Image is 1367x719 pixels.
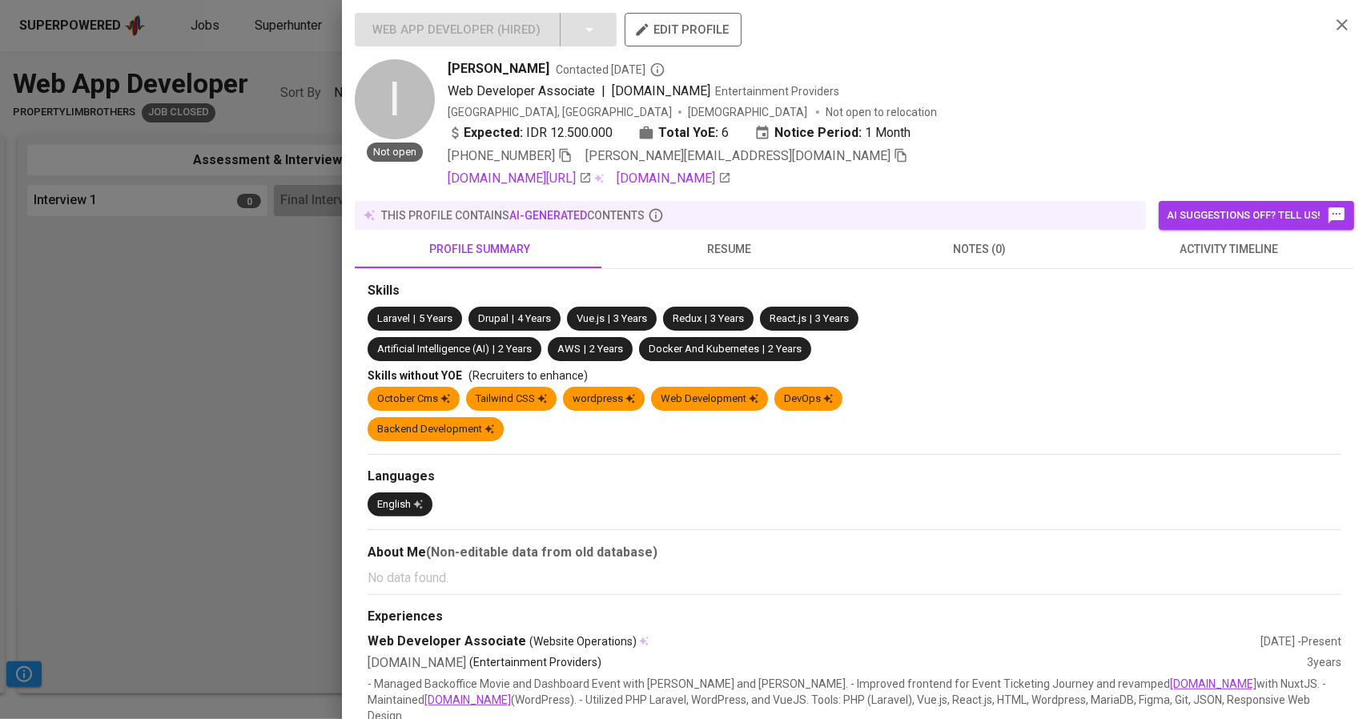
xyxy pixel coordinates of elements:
div: Web Developer Associate [368,633,1260,651]
span: Vue.js [577,312,605,324]
span: 6 [722,123,729,143]
span: Skills without YOE [368,369,462,382]
div: I [355,59,435,139]
a: edit profile [625,22,742,35]
span: Not open [367,145,423,160]
div: IDR 12.500.000 [448,123,613,143]
button: AI suggestions off? Tell us! [1159,201,1354,230]
span: Artificial Intelligence (AI) [377,343,489,355]
div: Experiences [368,608,1341,626]
div: 3 years [1307,654,1341,673]
p: No data found. [368,568,1341,588]
b: (Non-editable data from old database) [426,544,657,560]
div: 1 Month [754,123,911,143]
span: | [762,342,765,357]
span: Docker And Kubernetes [649,343,759,355]
span: | [810,311,812,327]
span: resume [614,239,845,259]
b: Total YoE: [658,123,718,143]
p: (Entertainment Providers) [469,654,601,673]
b: Expected: [464,123,523,143]
span: Web Developer Associate [448,83,595,98]
span: 2 Years [768,343,802,355]
span: profile summary [364,239,595,259]
span: 3 Years [613,312,647,324]
p: Not open to relocation [826,104,937,120]
a: [DOMAIN_NAME][URL] [448,169,592,188]
div: [GEOGRAPHIC_DATA], [GEOGRAPHIC_DATA] [448,104,672,120]
div: English [377,497,423,512]
span: 4 Years [517,312,551,324]
div: Languages [368,468,1341,486]
span: 2 Years [589,343,623,355]
a: [DOMAIN_NAME] [424,693,511,706]
span: [PHONE_NUMBER] [448,148,555,163]
span: AI suggestions off? Tell us! [1167,206,1346,225]
span: | [608,311,610,327]
span: 2 Years [498,343,532,355]
span: | [512,311,514,327]
span: AI-generated [509,209,587,222]
span: AWS [557,343,581,355]
span: React.js [770,312,806,324]
div: [DOMAIN_NAME] [368,654,1307,673]
b: Notice Period: [774,123,862,143]
span: 3 Years [710,312,744,324]
a: [DOMAIN_NAME] [1170,677,1256,690]
div: October Cms [377,392,450,407]
span: | [601,82,605,101]
span: | [584,342,586,357]
span: (Website Operations) [529,633,637,649]
svg: By Batam recruiter [649,62,665,78]
span: Entertainment Providers [715,85,839,98]
span: Redux [673,312,702,324]
div: [DATE] - Present [1260,633,1341,649]
span: [PERSON_NAME][EMAIL_ADDRESS][DOMAIN_NAME] [585,148,891,163]
span: [DEMOGRAPHIC_DATA] [688,104,810,120]
span: edit profile [637,19,729,40]
span: 5 Years [419,312,452,324]
div: About Me [368,543,1341,562]
div: Skills [368,282,1341,300]
span: | [705,311,707,327]
span: (Recruiters to enhance) [468,369,588,382]
span: notes (0) [864,239,1095,259]
div: wordpress [573,392,635,407]
div: Web Development [661,392,758,407]
span: 3 Years [815,312,849,324]
p: this profile contains contents [381,207,645,223]
span: [PERSON_NAME] [448,59,549,78]
div: Tailwind CSS [476,392,547,407]
span: Laravel [377,312,410,324]
span: Drupal [478,312,509,324]
span: activity timeline [1114,239,1345,259]
div: Backend Development [377,422,494,437]
span: Contacted [DATE] [556,62,665,78]
span: | [413,311,416,327]
a: [DOMAIN_NAME] [617,169,731,188]
div: DevOps [784,392,833,407]
span: | [493,342,495,357]
button: edit profile [625,13,742,46]
span: [DOMAIN_NAME] [612,83,710,98]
